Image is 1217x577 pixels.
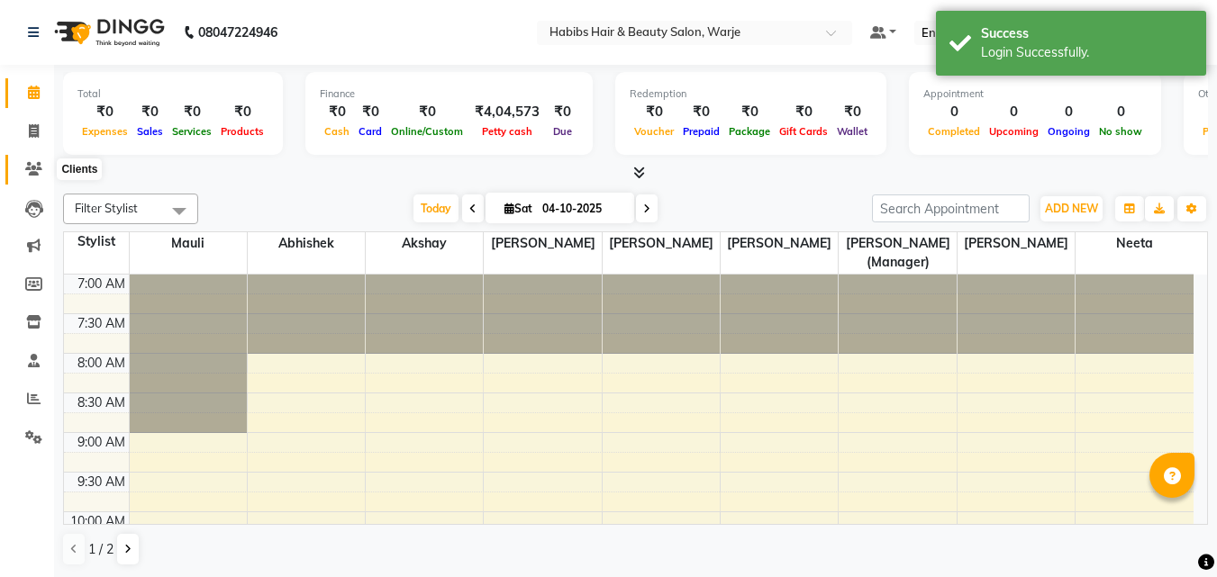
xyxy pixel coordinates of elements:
[678,102,724,122] div: ₹0
[477,125,537,138] span: Petty cash
[832,125,872,138] span: Wallet
[248,232,365,255] span: Abhishek
[775,102,832,122] div: ₹0
[413,194,459,222] span: Today
[366,232,483,255] span: Akshay
[77,125,132,138] span: Expenses
[77,86,268,102] div: Total
[981,24,1193,43] div: Success
[320,86,578,102] div: Finance
[132,125,168,138] span: Sales
[216,125,268,138] span: Products
[74,354,129,373] div: 8:00 AM
[354,125,386,138] span: Card
[923,102,985,122] div: 0
[1045,202,1098,215] span: ADD NEW
[468,102,547,122] div: ₹4,04,573
[64,232,129,251] div: Stylist
[484,232,601,255] span: [PERSON_NAME]
[130,232,247,255] span: Mauli
[872,194,1030,222] input: Search Appointment
[386,125,468,138] span: Online/Custom
[630,125,678,138] span: Voucher
[603,232,720,255] span: [PERSON_NAME]
[1040,196,1103,221] button: ADD NEW
[923,125,985,138] span: Completed
[678,125,724,138] span: Prepaid
[198,7,277,58] b: 08047224946
[74,433,129,452] div: 9:00 AM
[216,102,268,122] div: ₹0
[1094,125,1147,138] span: No show
[168,125,216,138] span: Services
[985,125,1043,138] span: Upcoming
[74,314,129,333] div: 7:30 AM
[549,125,577,138] span: Due
[724,125,775,138] span: Package
[630,86,872,102] div: Redemption
[75,201,138,215] span: Filter Stylist
[547,102,578,122] div: ₹0
[1094,102,1147,122] div: 0
[1043,102,1094,122] div: 0
[74,275,129,293] div: 7:00 AM
[724,102,775,122] div: ₹0
[500,202,537,215] span: Sat
[958,232,1075,255] span: [PERSON_NAME]
[1076,232,1194,255] span: Neeta
[985,102,1043,122] div: 0
[74,393,129,412] div: 8:30 AM
[74,473,129,491] div: 9:30 AM
[77,102,132,122] div: ₹0
[630,102,678,122] div: ₹0
[981,43,1193,62] div: Login Successfully.
[320,102,354,122] div: ₹0
[320,125,354,138] span: Cash
[354,102,386,122] div: ₹0
[1043,125,1094,138] span: Ongoing
[775,125,832,138] span: Gift Cards
[67,512,129,531] div: 10:00 AM
[832,102,872,122] div: ₹0
[537,195,627,222] input: 2025-10-04
[57,158,102,180] div: Clients
[168,102,216,122] div: ₹0
[46,7,169,58] img: logo
[923,86,1147,102] div: Appointment
[88,540,114,559] span: 1 / 2
[386,102,468,122] div: ₹0
[721,232,838,255] span: [PERSON_NAME]
[132,102,168,122] div: ₹0
[839,232,956,274] span: [PERSON_NAME] (manager)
